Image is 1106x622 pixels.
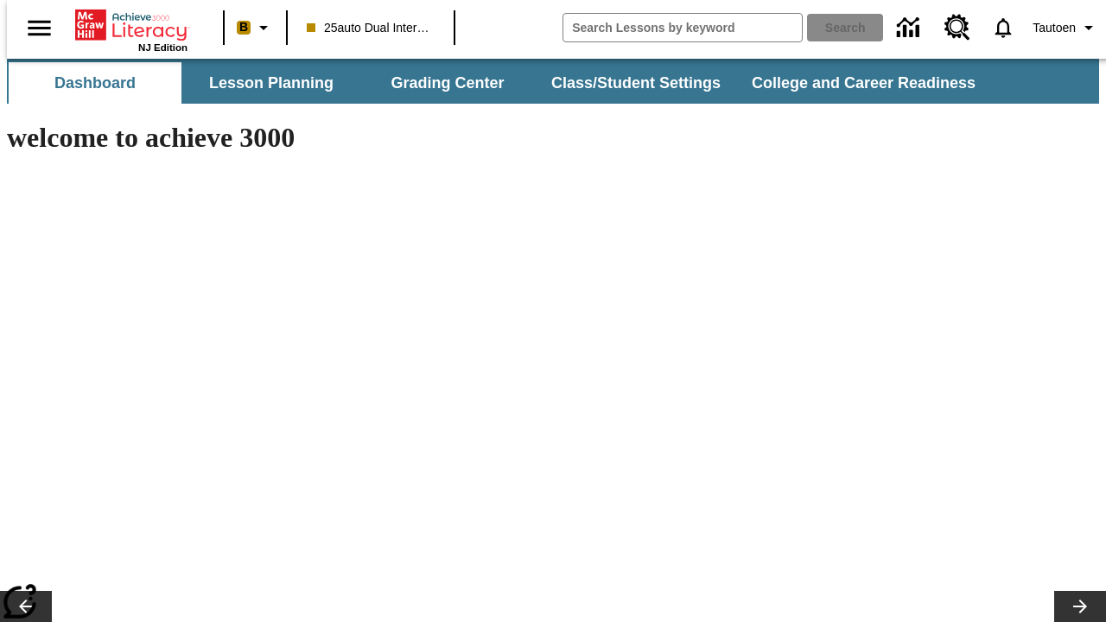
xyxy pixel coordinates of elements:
button: Boost Class color is peach. Change class color [230,12,281,43]
span: B [239,16,248,38]
button: Class/Student Settings [537,62,734,104]
div: SubNavbar [7,62,991,104]
button: Lesson Planning [185,62,358,104]
button: Dashboard [9,62,181,104]
button: Profile/Settings [1026,12,1106,43]
button: Grading Center [361,62,534,104]
button: Lesson carousel, Next [1054,591,1106,622]
a: Data Center [887,4,934,52]
button: Open side menu [14,3,65,54]
span: Tautoen [1033,19,1076,37]
a: Home [75,8,188,42]
div: Home [75,6,188,53]
span: NJ Edition [138,42,188,53]
h1: welcome to achieve 3000 [7,122,753,154]
span: 25auto Dual International [307,19,435,37]
a: Notifications [981,5,1026,50]
a: Resource Center, Will open in new tab [934,4,981,51]
div: SubNavbar [7,59,1099,104]
input: search field [563,14,802,41]
button: College and Career Readiness [738,62,989,104]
